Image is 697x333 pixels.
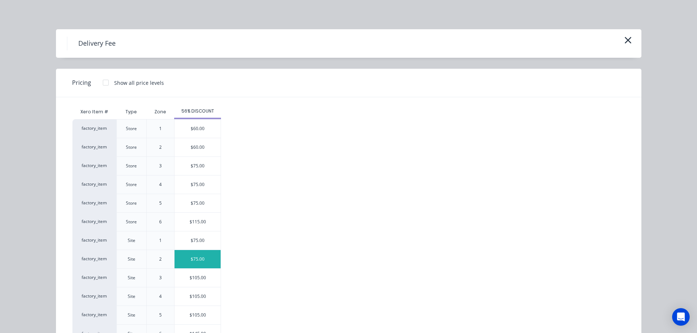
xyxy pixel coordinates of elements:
[72,105,116,119] div: Xero Item #
[159,125,162,132] div: 1
[175,231,221,250] div: $75.00
[175,213,221,231] div: $115.00
[128,237,135,244] div: Site
[159,219,162,225] div: 6
[128,293,135,300] div: Site
[128,312,135,318] div: Site
[72,138,116,156] div: factory_item
[128,256,135,262] div: Site
[175,157,221,175] div: $75.00
[175,306,221,324] div: $105.00
[126,219,137,225] div: Store
[175,194,221,212] div: $75.00
[72,212,116,231] div: factory_item
[72,156,116,175] div: factory_item
[159,293,162,300] div: 4
[126,163,137,169] div: Store
[149,103,172,121] div: Zone
[175,269,221,287] div: $105.00
[159,312,162,318] div: 5
[159,275,162,281] div: 3
[159,256,162,262] div: 2
[175,287,221,306] div: $105.00
[72,231,116,250] div: factory_item
[159,163,162,169] div: 3
[672,308,690,326] div: Open Intercom Messenger
[175,250,221,268] div: $75.00
[126,181,137,188] div: Store
[72,268,116,287] div: factory_item
[67,37,127,50] h4: Delivery Fee
[72,119,116,138] div: factory_item
[72,175,116,194] div: factory_item
[72,306,116,324] div: factory_item
[126,125,137,132] div: Store
[120,103,143,121] div: Type
[159,237,162,244] div: 1
[72,78,91,87] span: Pricing
[72,194,116,212] div: factory_item
[126,200,137,207] div: Store
[128,275,135,281] div: Site
[72,250,116,268] div: factory_item
[72,287,116,306] div: factory_item
[114,79,164,87] div: Show all price levels
[159,200,162,207] div: 5
[126,144,137,151] div: Store
[159,181,162,188] div: 4
[175,175,221,194] div: $75.00
[159,144,162,151] div: 2
[175,138,221,156] div: $60.00
[175,120,221,138] div: $60.00
[174,108,221,114] div: 56% DISCOUNT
